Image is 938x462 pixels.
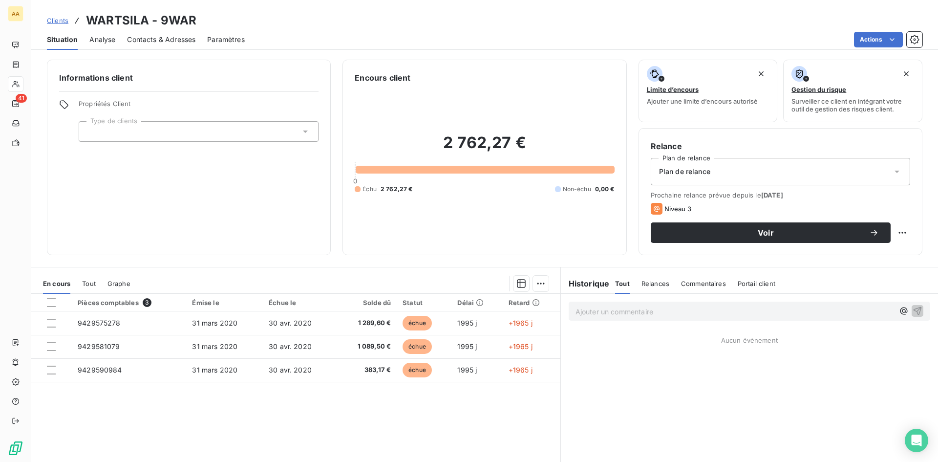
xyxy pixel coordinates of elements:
span: échue [403,339,432,354]
div: Statut [403,299,446,307]
span: Tout [615,280,630,287]
span: +1965 j [509,342,533,351]
img: Logo LeanPay [8,440,23,456]
span: Plan de relance [659,167,710,176]
h6: Historique [561,278,610,289]
div: Solde dû [342,299,391,307]
span: Aucun évènement [721,336,778,344]
span: échue [403,363,432,377]
span: 1995 j [457,319,477,327]
div: Pièces comptables [78,298,180,307]
span: Commentaires [681,280,726,287]
span: Graphe [107,280,130,287]
span: 9429590984 [78,366,122,374]
div: Délai [457,299,496,307]
span: Niveau 3 [664,205,691,213]
span: Non-échu [563,185,591,194]
span: 383,17 € [342,365,391,375]
input: Ajouter une valeur [87,127,95,136]
div: Échue le [269,299,330,307]
span: 9429575278 [78,319,121,327]
span: 31 mars 2020 [192,366,237,374]
button: Limite d’encoursAjouter une limite d’encours autorisé [639,60,778,122]
button: Actions [854,32,903,47]
span: Situation [47,35,78,44]
span: +1965 j [509,366,533,374]
span: Analyse [89,35,115,44]
div: Retard [509,299,554,307]
span: Ajouter une limite d’encours autorisé [647,97,758,105]
span: 41 [16,94,27,103]
span: Clients [47,17,68,24]
span: Propriétés Client [79,100,319,113]
span: 1 089,50 € [342,342,391,352]
a: Clients [47,16,68,25]
button: Gestion du risqueSurveiller ce client en intégrant votre outil de gestion des risques client. [783,60,922,122]
span: 1995 j [457,342,477,351]
span: En cours [43,280,70,287]
span: 0,00 € [595,185,615,194]
span: 0 [353,177,357,185]
span: 31 mars 2020 [192,319,237,327]
div: Open Intercom Messenger [905,429,928,452]
span: Tout [82,280,96,287]
span: 30 avr. 2020 [269,342,312,351]
span: échue [403,316,432,330]
span: 1995 j [457,366,477,374]
span: Portail client [738,280,775,287]
span: Échu [362,185,377,194]
div: Émise le [192,299,257,307]
h2: 2 762,27 € [355,133,614,162]
span: +1965 j [509,319,533,327]
span: Prochaine relance prévue depuis le [651,191,910,199]
span: Limite d’encours [647,86,699,93]
span: 2 762,27 € [381,185,413,194]
h6: Informations client [59,72,319,84]
h6: Relance [651,140,910,152]
span: [DATE] [761,191,783,199]
h3: WARTSILA - 9WAR [86,12,196,29]
span: 31 mars 2020 [192,342,237,351]
span: Surveiller ce client en intégrant votre outil de gestion des risques client. [791,97,914,113]
span: Contacts & Adresses [127,35,195,44]
span: Gestion du risque [791,86,846,93]
span: Voir [662,229,869,237]
button: Voir [651,222,891,243]
span: 30 avr. 2020 [269,366,312,374]
span: 30 avr. 2020 [269,319,312,327]
span: 1 289,60 € [342,318,391,328]
h6: Encours client [355,72,410,84]
span: Relances [641,280,669,287]
div: AA [8,6,23,22]
span: 9429581079 [78,342,120,351]
span: 3 [143,298,151,307]
span: Paramètres [207,35,245,44]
